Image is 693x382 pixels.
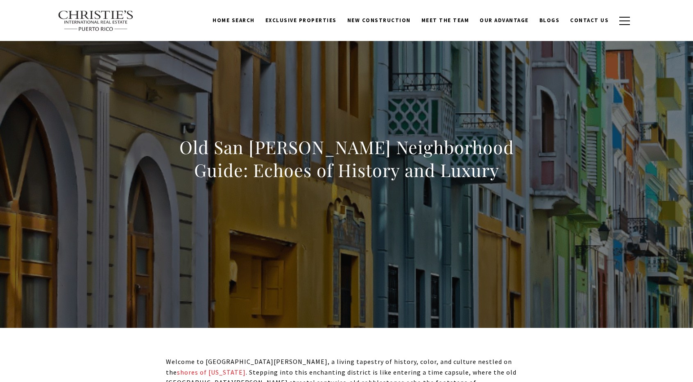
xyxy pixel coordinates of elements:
a: Exclusive Properties [260,13,342,28]
a: New Construction [342,13,416,28]
span: Our Advantage [480,17,529,24]
a: Meet the Team [416,13,475,28]
a: Home Search [207,13,260,28]
span: Blogs [539,17,560,24]
a: Blogs [534,13,565,28]
span: New Construction [347,17,411,24]
img: Christie's International Real Estate text transparent background [58,10,134,32]
span: Exclusive Properties [265,17,337,24]
a: shores of [US_STATE] [177,368,246,376]
a: Our Advantage [474,13,534,28]
h1: Old San [PERSON_NAME] Neighborhood Guide: Echoes of History and Luxury [166,136,527,182]
span: Contact Us [570,17,609,24]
